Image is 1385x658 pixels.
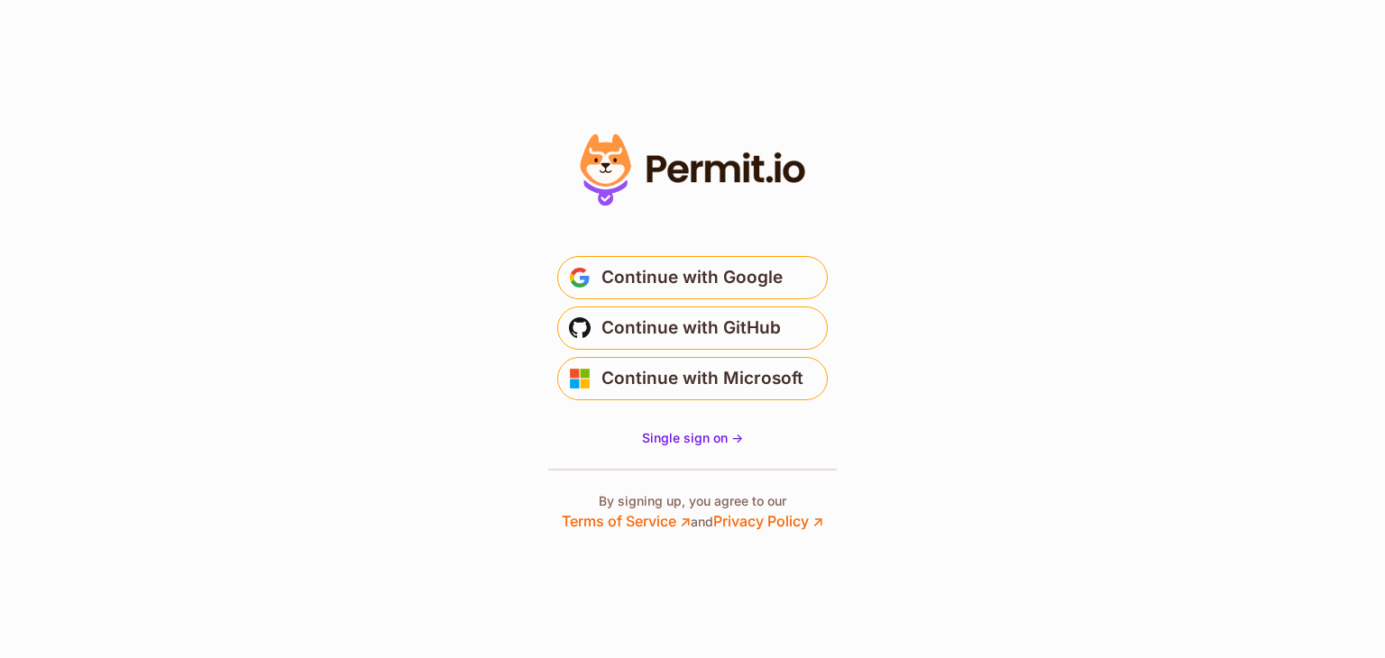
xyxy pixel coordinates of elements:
a: Single sign on -> [642,429,743,447]
button: Continue with Microsoft [557,357,828,400]
a: Terms of Service ↗ [562,512,691,530]
p: By signing up, you agree to our and [562,492,823,532]
span: Continue with GitHub [601,314,781,343]
a: Privacy Policy ↗ [713,512,823,530]
button: Continue with GitHub [557,306,828,350]
button: Continue with Google [557,256,828,299]
span: Continue with Google [601,263,783,292]
span: Single sign on -> [642,430,743,445]
span: Continue with Microsoft [601,364,803,393]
